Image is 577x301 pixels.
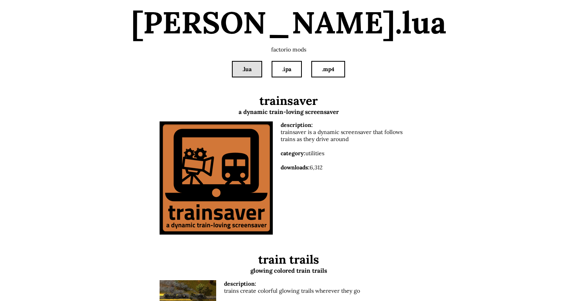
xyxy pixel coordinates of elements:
[312,62,344,77] a: .mp4
[281,164,310,171] b: downloads:
[233,62,261,77] a: .lua
[281,121,417,236] div: trainsaver is a dynamic screensaver that follows trains as they drive around
[259,93,318,108] a: trainsaver
[160,46,417,54] p: factorio mods
[160,121,273,235] img: trainsaver
[131,3,446,42] a: [PERSON_NAME].lua
[131,267,446,274] h3: glowing colored train trails
[281,150,305,157] b: category:
[224,280,256,287] b: description:
[281,143,417,157] div: utilities
[281,157,417,171] div: 6,312
[272,62,301,77] a: .ipa
[258,252,319,267] a: train trails
[131,108,446,116] h3: a dynamic train-loving screensaver
[281,121,313,128] b: description:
